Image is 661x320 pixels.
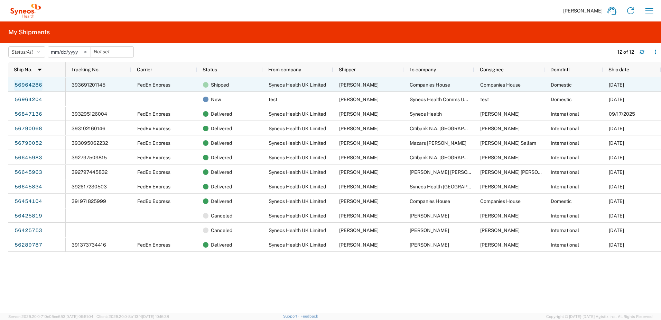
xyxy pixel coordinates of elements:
span: FedEx Express [137,82,170,88]
span: Reda Fouad Sallam [480,140,536,146]
span: Consignee [480,67,504,72]
a: 56964204 [14,94,43,105]
span: FedEx Express [137,111,170,117]
span: 07/24/2025 [609,242,624,248]
a: Feedback [300,314,318,318]
span: test [480,97,489,102]
span: Syneos Health UK Limited [269,169,326,175]
a: 56964286 [14,80,43,91]
span: Raquel Santos [339,228,379,233]
span: Pamela Abi Daher [410,169,490,175]
span: Syneos Health [410,111,442,117]
span: Raquel Santos [339,111,379,117]
span: Syneos Health UK Limited [269,228,326,233]
span: 09/11/2025 [609,140,624,146]
span: Pamela Abi Daher [480,169,560,175]
span: 09/17/2025 [609,111,635,117]
span: Dom/Intl [550,67,570,72]
a: 56645834 [14,181,43,193]
span: Raquel Santos [339,184,379,189]
span: Domestic [551,82,572,88]
span: Delivered [211,194,232,208]
div: 12 of 12 [617,49,634,55]
span: 09/03/2025 [609,169,624,175]
span: Delivered [211,107,232,121]
span: 392617230503 [72,184,107,189]
span: 09/03/2025 [609,155,624,160]
span: Tracking No. [71,67,100,72]
span: 09/11/2025 [609,126,624,131]
span: Raquel Santos [339,155,379,160]
span: [PERSON_NAME] [563,8,603,14]
span: International [551,126,579,131]
span: FedEx Express [137,184,170,189]
span: Kristiina Lass [480,242,520,248]
span: International [551,155,579,160]
span: Raquel Santos [339,140,379,146]
span: 08/07/2025 [609,228,624,233]
span: FedEx Express [137,140,170,146]
span: [DATE] 09:51:04 [65,314,93,319]
span: 393691201145 [72,82,105,88]
span: Delivered [211,238,232,252]
span: Susana Fabregat [480,228,520,233]
span: Raquel Santos [339,242,379,248]
span: Client: 2025.20.0-8b113f4 [96,314,169,319]
span: New [211,92,221,107]
span: Carrier [137,67,152,72]
span: All [27,49,33,55]
span: Syneos Health UK Limited [269,155,326,160]
span: Syneos Health UK Limited [269,198,326,204]
span: FedEx Express [137,126,170,131]
a: 56645963 [14,167,43,178]
span: Raquel Santos [339,198,379,204]
span: Delivered [211,121,232,136]
span: FedEx Express [137,155,170,160]
a: 56790052 [14,138,43,149]
a: 56790068 [14,123,43,134]
span: Companies House [480,82,521,88]
span: International [551,140,579,146]
span: Raquel Santos [339,213,379,219]
span: International [551,184,579,189]
span: Copyright © [DATE]-[DATE] Agistix Inc., All Rights Reserved [546,313,653,320]
span: Pauline Khawand [480,111,520,117]
span: Shipped [211,78,229,92]
span: 392797445832 [72,169,108,175]
span: International [551,169,579,175]
span: International [551,242,579,248]
span: Canceled [211,208,232,223]
a: 56425819 [14,211,43,222]
span: Raquel Santos [339,97,379,102]
input: Not set [91,47,133,57]
span: Susana Fabregat [410,213,449,219]
span: Syneos Health UK Limited [269,242,326,248]
span: test [269,97,277,102]
span: Syneos Health UK Limited [269,126,326,131]
span: Status [203,67,217,72]
span: 393095062232 [72,140,108,146]
span: Kristiina Lass [410,242,449,248]
a: Support [283,314,300,318]
span: 08/07/2025 [609,213,624,219]
span: 09/29/2025 [609,82,624,88]
span: Alessandra Barletta [480,184,520,189]
span: Syneos Health UK Limited [269,213,326,219]
span: Evelyne Mansour [480,126,520,131]
img: arrow-dropdown.svg [34,64,45,75]
span: Syneos Health UK Limited [269,184,326,189]
a: 56454104 [14,196,43,207]
span: Delivered [211,165,232,179]
span: Susana Fabregat [480,213,520,219]
span: 08/11/2025 [609,198,624,204]
span: 391373734416 [72,242,106,248]
button: Status:All [8,46,45,57]
span: Raquel Santos [339,126,379,131]
span: Ship date [608,67,629,72]
span: Delivered [211,136,232,150]
span: [DATE] 10:16:38 [142,314,169,319]
span: Raquel Santos [339,82,379,88]
span: Syneos Health UK Limited [269,140,326,146]
span: FedEx Express [137,198,170,204]
span: 393102160146 [72,126,105,131]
